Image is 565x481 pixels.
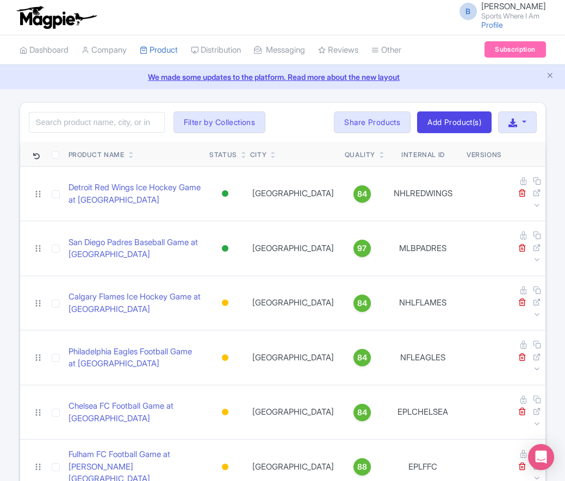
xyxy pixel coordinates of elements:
[220,295,231,311] div: Building
[69,400,201,424] a: Chelsea FC Football Game at [GEOGRAPHIC_DATA]
[220,350,231,366] div: Building
[417,111,492,133] a: Add Product(s)
[69,236,201,261] a: San Diego Padres Baseball Game at [GEOGRAPHIC_DATA]
[246,385,340,440] td: [GEOGRAPHIC_DATA]
[246,276,340,330] td: [GEOGRAPHIC_DATA]
[460,3,477,20] span: B
[334,111,411,133] a: Share Products
[384,330,462,385] td: NFLEAGLES
[357,297,367,309] span: 84
[345,150,375,160] div: Quality
[357,188,367,200] span: 84
[546,70,554,83] button: Close announcement
[20,35,69,65] a: Dashboard
[173,111,266,133] button: Filter by Collections
[345,349,380,366] a: 84
[345,458,380,476] a: 88
[220,459,231,475] div: Building
[69,182,201,206] a: Detroit Red Wings Ice Hockey Game at [GEOGRAPHIC_DATA]
[384,142,462,167] th: Internal ID
[220,241,231,257] div: Active
[357,242,367,254] span: 97
[14,5,98,29] img: logo-ab69f6fb50320c5b225c76a69d11143b.png
[462,142,506,167] th: Versions
[345,240,380,257] a: 97
[345,295,380,312] a: 84
[246,166,340,221] td: [GEOGRAPHIC_DATA]
[254,35,305,65] a: Messaging
[371,35,401,65] a: Other
[481,1,546,11] span: [PERSON_NAME]
[485,41,545,58] a: Subscription
[209,150,237,160] div: Status
[69,291,201,315] a: Calgary Flames Ice Hockey Game at [GEOGRAPHIC_DATA]
[384,385,462,440] td: EPLCHELSEA
[246,221,340,276] td: [GEOGRAPHIC_DATA]
[82,35,127,65] a: Company
[384,276,462,330] td: NHLFLAMES
[220,186,231,202] div: Active
[384,221,462,276] td: MLBPADRES
[345,185,380,203] a: 84
[191,35,241,65] a: Distribution
[528,444,554,470] div: Open Intercom Messenger
[7,71,558,83] a: We made some updates to the platform. Read more about the new layout
[140,35,178,65] a: Product
[357,461,367,473] span: 88
[69,150,125,160] div: Product Name
[246,330,340,385] td: [GEOGRAPHIC_DATA]
[220,404,231,420] div: Building
[250,150,266,160] div: City
[357,352,367,364] span: 84
[481,20,503,29] a: Profile
[345,404,380,421] a: 84
[357,407,367,418] span: 84
[384,166,462,221] td: NHLREDWINGS
[318,35,358,65] a: Reviews
[453,2,546,20] a: B [PERSON_NAME] Sports Where I Am
[29,112,165,133] input: Search product name, city, or interal id
[69,346,201,370] a: Philadelphia Eagles Football Game at [GEOGRAPHIC_DATA]
[481,13,546,20] small: Sports Where I Am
